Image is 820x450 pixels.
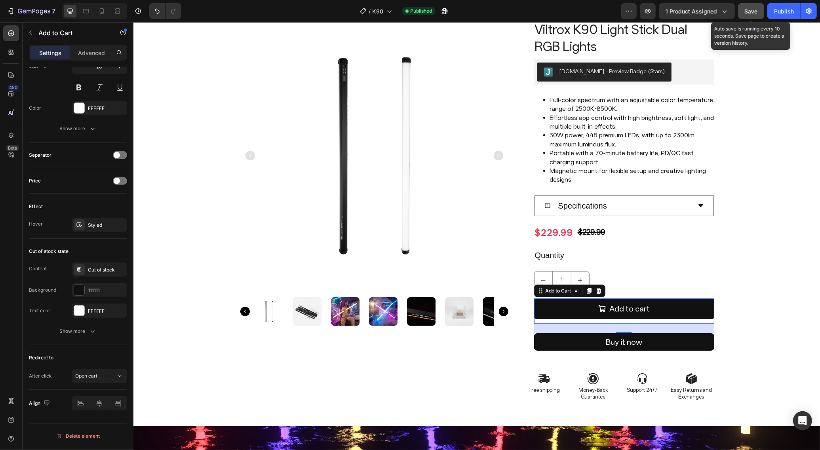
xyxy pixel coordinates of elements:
div: Price [29,177,41,184]
button: Buy it now [401,311,581,328]
img: Judgeme.png [410,45,420,55]
img: Viltrox K90 Light Stick Dual RGB Lights - Viltrox StoreLed video light [350,275,378,304]
button: Judge.me - Preview Badge (Stars) [404,40,538,59]
li: Portable with a 70-minute battery life, PD/QC fast charging support. [417,127,581,144]
p: Add to Cart [38,28,106,38]
iframe: Design area [133,22,820,450]
p: Settings [39,49,61,57]
div: Undo/Redo [149,3,181,19]
span: Full-color spectrum with an adjustable color temperature range of 2500K-8500K. [417,74,580,90]
p: 7 [52,6,55,16]
button: 1 product assigned [659,3,735,19]
img: Viltrox K90 Light Stick Dual RGB Lights - Viltrox StoreLed video light [198,275,226,304]
div: FFFFFF [88,308,125,315]
div: Align [29,398,51,409]
span: Save [745,8,758,15]
div: $229.99 [443,204,472,216]
div: Color [29,104,41,112]
div: $229.99 [401,203,440,217]
div: After click [29,372,52,380]
img: Viltrox K90 Light Stick Dual RGB Lights - Viltrox StoreLed video light [312,275,340,304]
img: Viltrox K90 Light Stick Dual RGB Lights - Viltrox StoreLed video light [122,275,150,304]
li: 30W power, 448 premium LEDs, with up to 2300lm maximum luminous flux. [417,109,581,127]
div: Styled [88,222,125,229]
div: Quantity [401,227,581,239]
div: Beta [6,145,19,151]
button: Delete element [29,430,127,442]
div: Show more [60,125,97,133]
div: Hover [29,220,43,228]
p: Free shipping [389,365,433,372]
div: Add to Cart [411,265,439,272]
span: Open cart [75,373,97,379]
div: Publish [774,7,794,15]
button: decrement [401,249,419,266]
button: 7 [3,3,59,19]
button: Open cart [72,369,127,383]
div: Separator [29,152,51,159]
div: Content [29,265,47,272]
span: 1 product assigned [666,7,717,15]
button: Publish [767,3,801,19]
div: Background [29,287,56,294]
div: [DOMAIN_NAME] - Preview Badge (Stars) [426,45,532,53]
p: Support 24/7 [487,365,531,372]
div: Text color [29,307,51,314]
div: 111111 [88,287,125,294]
p: Specifications [425,178,474,189]
div: Out of stock state [29,248,68,255]
button: Add to cart [401,276,581,297]
span: K90 [372,7,383,15]
p: Easy Returns and Exchanges [536,365,580,378]
button: Save [738,3,764,19]
button: Show more [29,324,127,338]
button: Carousel Back Arrow [107,285,116,294]
span: Published [410,8,432,15]
p: Money-Back Guarantee [438,365,482,378]
div: Redirect to [29,354,53,361]
button: Carousel Next Arrow [360,129,370,138]
div: Delete element [56,431,100,441]
input: quantity [419,249,438,266]
span: / [369,7,371,15]
div: 450 [8,84,19,91]
li: Magnetic mount for flexible setup and creative lighting designs. [417,144,581,162]
img: Viltrox K90 Light Stick Dual RGB Lights - Viltrox StoreLed video light [236,275,264,304]
div: Out of stock [88,266,125,273]
div: Effect [29,203,43,210]
div: Buy it now [472,314,509,325]
button: Show more [29,122,127,136]
li: Effortless app control with high brightness, soft light, and multiple built-in effects. [417,91,581,109]
button: increment [438,249,456,266]
div: Add to cart [476,281,516,292]
div: Open Intercom Messenger [793,411,812,430]
img: Viltrox K90 Light Stick Dual RGB Lights - Viltrox StoreLed video light [160,275,188,304]
p: Advanced [78,49,105,57]
div: FFFFFF [88,105,125,112]
img: Viltrox K90 Light Stick Dual RGB Lights - Viltrox StoreLed video light [274,275,302,304]
div: Show more [60,327,97,335]
button: Carousel Next Arrow [365,285,375,294]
